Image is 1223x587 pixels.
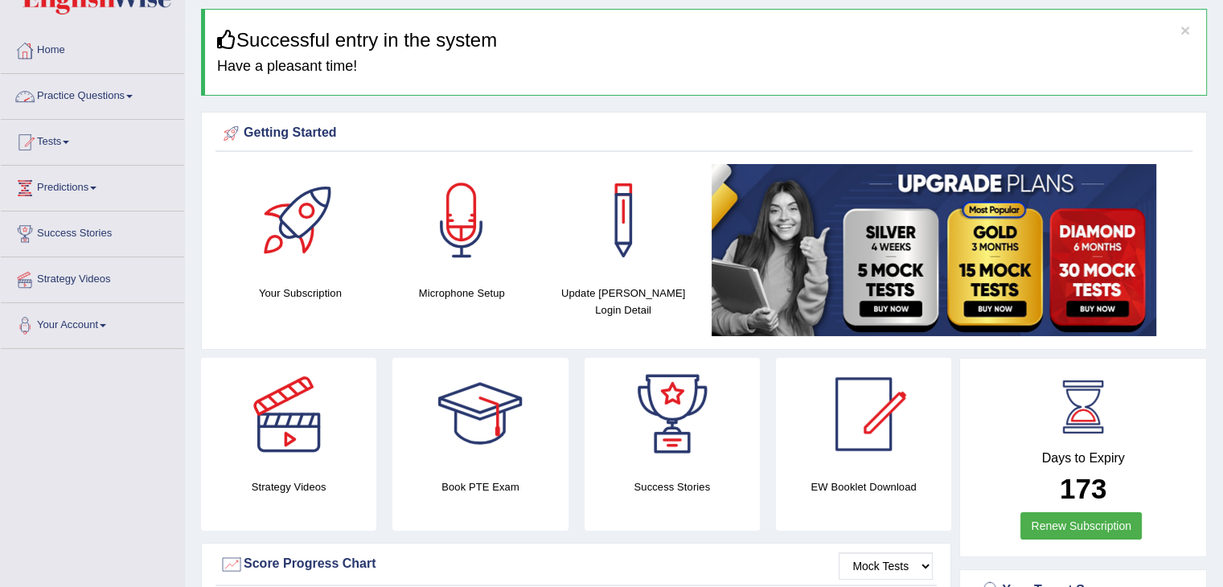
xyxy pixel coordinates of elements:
[201,478,376,495] h4: Strategy Videos
[389,285,535,302] h4: Microphone Setup
[776,478,951,495] h4: EW Booklet Download
[392,478,568,495] h4: Book PTE Exam
[551,285,696,318] h4: Update [PERSON_NAME] Login Detail
[217,30,1194,51] h3: Successful entry in the system
[1,28,184,68] a: Home
[1,211,184,252] a: Success Stories
[220,552,933,577] div: Score Progress Chart
[1,166,184,206] a: Predictions
[1,257,184,298] a: Strategy Videos
[1180,22,1190,39] button: ×
[1,303,184,343] a: Your Account
[1020,512,1142,540] a: Renew Subscription
[228,285,373,302] h4: Your Subscription
[1,74,184,114] a: Practice Questions
[217,59,1194,75] h4: Have a pleasant time!
[1060,473,1106,504] b: 173
[978,451,1188,466] h4: Days to Expiry
[585,478,760,495] h4: Success Stories
[220,121,1188,146] div: Getting Started
[712,164,1156,336] img: small5.jpg
[1,120,184,160] a: Tests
